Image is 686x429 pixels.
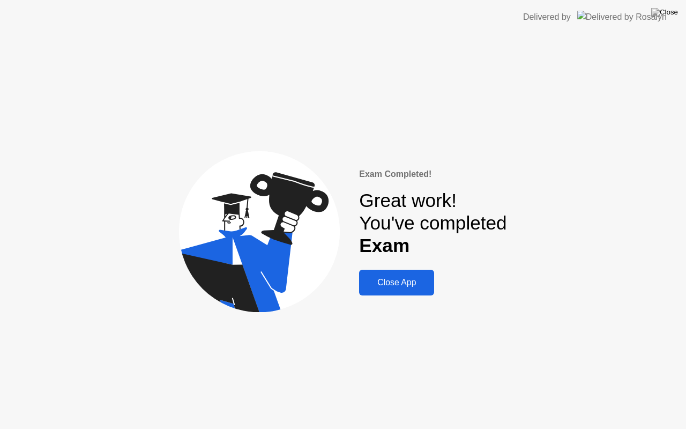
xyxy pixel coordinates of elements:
div: Close App [362,278,431,287]
div: Great work! You've completed [359,189,506,257]
img: Delivered by Rosalyn [577,11,667,23]
button: Close App [359,270,434,295]
img: Close [651,8,678,17]
div: Delivered by [523,11,571,24]
div: Exam Completed! [359,168,506,181]
b: Exam [359,235,409,256]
